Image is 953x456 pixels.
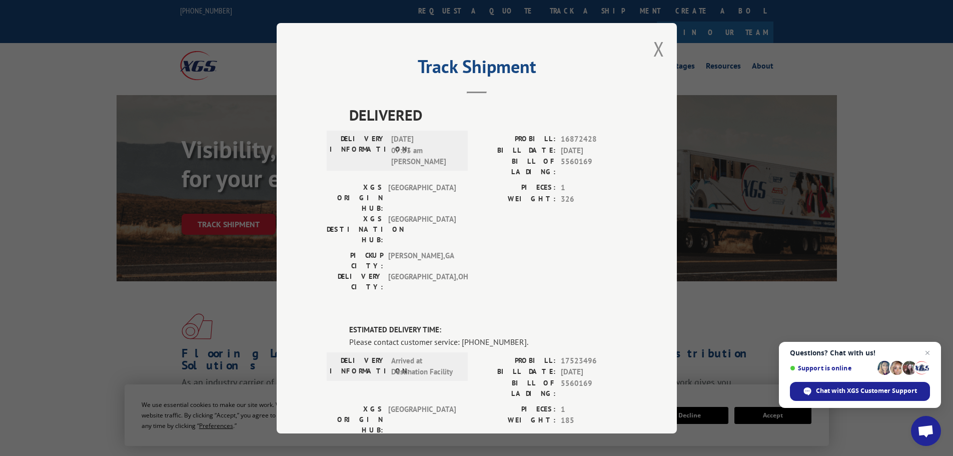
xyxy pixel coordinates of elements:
[561,182,627,194] span: 1
[391,134,459,168] span: [DATE] 07:53 am [PERSON_NAME]
[349,104,627,126] span: DELIVERED
[349,324,627,336] label: ESTIMATED DELIVERY TIME:
[561,145,627,156] span: [DATE]
[561,403,627,415] span: 1
[327,182,383,214] label: XGS ORIGIN HUB:
[561,366,627,378] span: [DATE]
[330,134,386,168] label: DELIVERY INFORMATION:
[327,250,383,271] label: PICKUP CITY:
[790,364,874,372] span: Support is online
[477,145,556,156] label: BILL DATE:
[327,60,627,79] h2: Track Shipment
[327,403,383,435] label: XGS ORIGIN HUB:
[388,182,456,214] span: [GEOGRAPHIC_DATA]
[816,386,917,395] span: Chat with XGS Customer Support
[561,193,627,205] span: 326
[653,36,664,62] button: Close modal
[477,377,556,398] label: BILL OF LADING:
[327,271,383,292] label: DELIVERY CITY:
[388,250,456,271] span: [PERSON_NAME] , GA
[561,134,627,145] span: 16872428
[477,355,556,366] label: PROBILL:
[330,355,386,377] label: DELIVERY INFORMATION:
[477,156,556,177] label: BILL OF LADING:
[477,415,556,426] label: WEIGHT:
[477,193,556,205] label: WEIGHT:
[790,349,930,357] span: Questions? Chat with us!
[790,382,930,401] div: Chat with XGS Customer Support
[477,182,556,194] label: PIECES:
[561,377,627,398] span: 5560169
[477,403,556,415] label: PIECES:
[561,156,627,177] span: 5560169
[391,355,459,377] span: Arrived at Destination Facility
[561,415,627,426] span: 185
[561,355,627,366] span: 17523496
[388,271,456,292] span: [GEOGRAPHIC_DATA] , OH
[477,366,556,378] label: BILL DATE:
[911,416,941,446] div: Open chat
[349,335,627,347] div: Please contact customer service: [PHONE_NUMBER].
[921,347,933,359] span: Close chat
[388,403,456,435] span: [GEOGRAPHIC_DATA]
[388,214,456,245] span: [GEOGRAPHIC_DATA]
[327,214,383,245] label: XGS DESTINATION HUB:
[477,134,556,145] label: PROBILL:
